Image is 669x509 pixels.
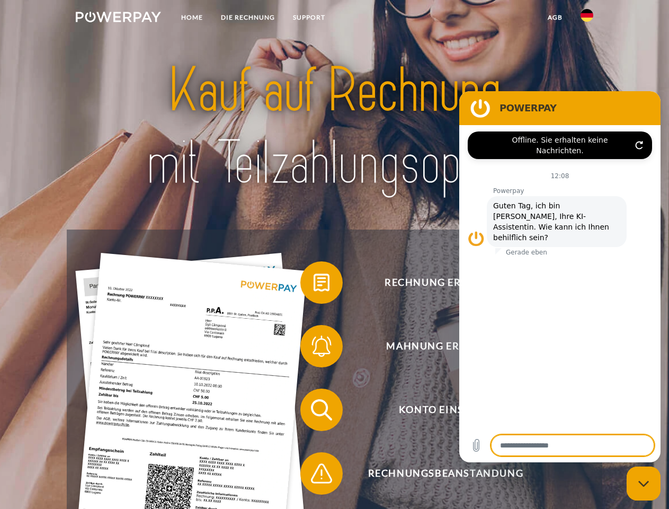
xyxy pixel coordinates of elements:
[308,333,335,359] img: qb_bell.svg
[459,91,661,462] iframe: Messaging-Fenster
[300,389,576,431] button: Konto einsehen
[316,325,575,367] span: Mahnung erhalten?
[101,51,568,203] img: title-powerpay_de.svg
[581,9,593,22] img: de
[316,452,575,495] span: Rechnungsbeanstandung
[308,269,335,296] img: qb_bill.svg
[539,8,572,27] a: agb
[308,460,335,487] img: qb_warning.svg
[212,8,284,27] a: DIE RECHNUNG
[308,397,335,423] img: qb_search.svg
[76,12,161,22] img: logo-powerpay-white.svg
[316,389,575,431] span: Konto einsehen
[316,261,575,304] span: Rechnung erhalten?
[300,325,576,367] button: Mahnung erhalten?
[300,261,576,304] button: Rechnung erhalten?
[284,8,334,27] a: SUPPORT
[627,467,661,501] iframe: Schaltfläche zum Öffnen des Messaging-Fensters; Konversation läuft
[300,452,576,495] button: Rechnungsbeanstandung
[172,8,212,27] a: Home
